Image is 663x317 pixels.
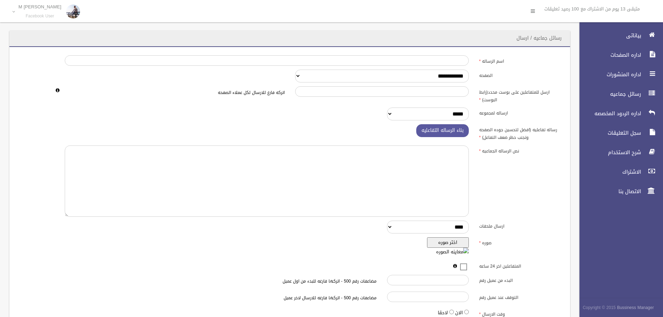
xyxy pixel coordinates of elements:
[574,168,643,175] span: الاشتراك
[416,124,469,137] button: بناء الرساله التفاعليه
[474,237,566,247] label: صوره
[574,129,643,136] span: سجل التعليقات
[18,4,61,9] p: M [PERSON_NAME]
[574,125,663,141] a: سجل التعليقات
[474,145,566,155] label: نص الرساله الجماعيه
[157,279,377,284] h6: مضاعفات رقم 500 - اتركها فارغه للبدء من اول عميل
[574,145,663,160] a: شرح الاستخدام
[574,28,663,43] a: بياناتى
[474,55,566,65] label: اسم الرساله
[574,47,663,63] a: اداره الصفحات
[474,275,566,285] label: البدء من عميل رقم
[474,124,566,142] label: رساله تفاعليه (افضل لتحسين جوده الصفحه وتجنب حظر ضعف التفاعل)
[455,309,463,317] label: الان
[574,184,663,199] a: الاتصال بنا
[583,304,616,311] span: Copyright © 2015
[474,108,566,117] label: ارساله لمجموعه
[474,70,566,79] label: الصفحه
[574,106,663,121] a: اداره الردود المخصصه
[617,304,654,311] strong: Bussiness Manager
[438,309,448,317] label: لاحقا
[474,221,566,230] label: ارسال ملحقات
[574,164,663,180] a: الاشتراك
[436,248,469,256] img: معاينه الصوره
[474,260,566,270] label: المتفاعلين اخر 24 ساعه
[574,86,663,102] a: رسائل جماعيه
[474,86,566,104] label: ارسل للمتفاعلين على بوست محدد(رابط البوست)
[508,31,570,45] header: رسائل جماعيه / ارسال
[574,71,643,78] span: اداره المنشورات
[574,32,643,39] span: بياناتى
[574,67,663,82] a: اداره المنشورات
[574,90,643,97] span: رسائل جماعيه
[18,14,61,19] small: Facebook User
[574,51,643,58] span: اداره الصفحات
[474,292,566,301] label: التوقف عند عميل رقم
[574,149,643,156] span: شرح الاستخدام
[427,237,469,248] button: اختر صوره
[574,110,643,117] span: اداره الردود المخصصه
[157,296,377,300] h6: مضاعفات رقم 500 - اتركها فارغه للارسال لاخر عميل
[574,188,643,195] span: الاتصال بنا
[65,90,284,95] h6: اتركه فارغ للارسال لكل عملاء الصفحه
